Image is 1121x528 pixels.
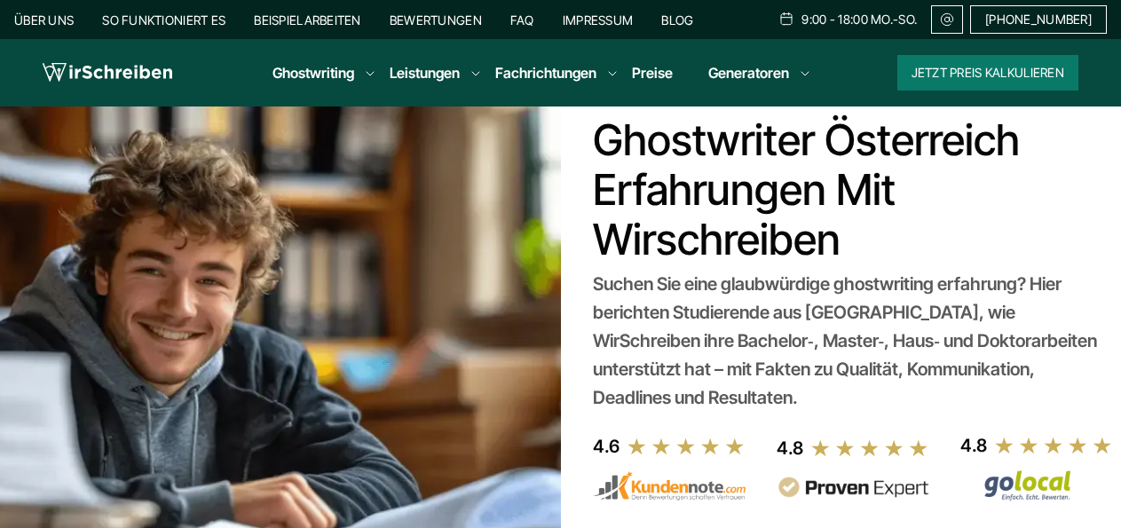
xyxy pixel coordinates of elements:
img: stars [994,436,1113,455]
a: [PHONE_NUMBER] [970,5,1107,34]
div: 4.8 [777,434,803,462]
img: Schedule [778,12,794,26]
a: Fachrichtungen [495,62,596,83]
button: Jetzt Preis kalkulieren [897,55,1078,91]
a: FAQ [510,12,534,28]
a: Preise [632,64,673,82]
a: Impressum [563,12,634,28]
span: 9:00 - 18:00 Mo.-So. [801,12,917,27]
div: Suchen Sie eine glaubwürdige ghostwriting erfahrung? Hier berichten Studierende aus [GEOGRAPHIC_D... [593,270,1100,412]
div: 4.8 [960,431,987,460]
a: Über uns [14,12,74,28]
img: kundennote [593,471,746,501]
a: Blog [661,12,693,28]
img: provenexpert reviews [777,477,929,499]
a: Leistungen [390,62,460,83]
img: Wirschreiben Bewertungen [960,469,1113,501]
img: stars [810,438,929,458]
div: 4.6 [593,432,620,461]
a: Ghostwriting [272,62,354,83]
a: Beispielarbeiten [254,12,360,28]
img: logo wirschreiben [43,59,172,86]
h1: Ghostwriter Österreich Erfahrungen mit Wirschreiben [593,115,1100,264]
img: stars [627,437,746,456]
a: Bewertungen [390,12,482,28]
a: Generatoren [708,62,789,83]
span: [PHONE_NUMBER] [985,12,1092,27]
img: Email [939,12,955,27]
a: So funktioniert es [102,12,225,28]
